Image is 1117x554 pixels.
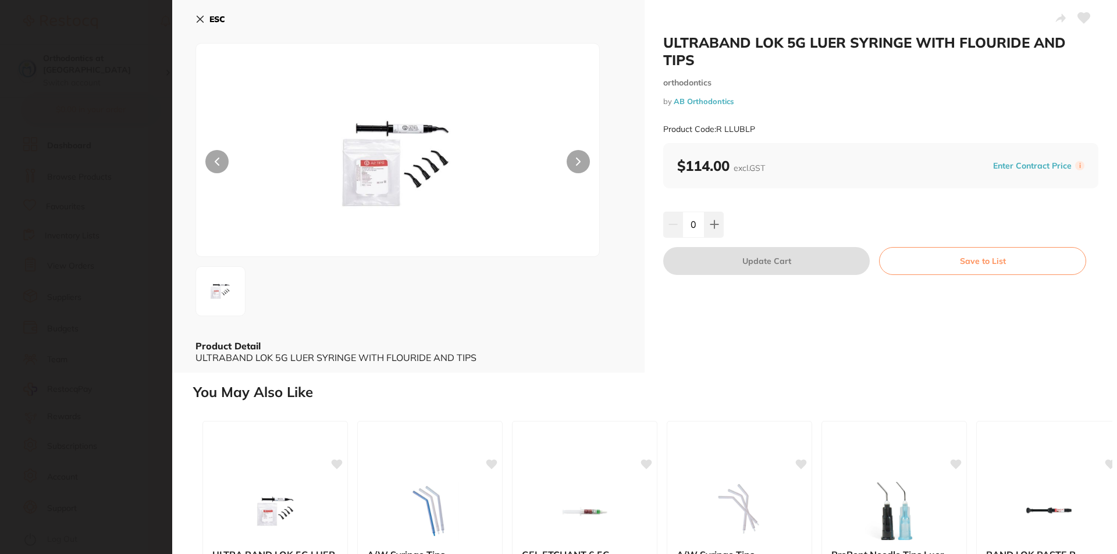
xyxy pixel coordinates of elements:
button: ESC [195,9,225,29]
img: bHVibHAtanBn [277,73,519,256]
small: orthodontics [663,78,1098,88]
img: bHVibHAtanBn [200,270,241,312]
button: Enter Contract Price [990,160,1075,171]
span: excl. GST [734,163,765,173]
img: A/W Syringe Tips [392,482,468,540]
button: Update Cart [663,247,870,275]
img: PreBent Needle Tips Luer Lock Blue 25g [856,482,932,540]
img: BAND LOK PASTE B SCREW SYRINGE 6G [1011,482,1087,540]
b: $114.00 [677,157,765,174]
b: ESC [209,14,225,24]
small: by [663,97,1098,106]
img: GEL ETCHANT 6.5G SYRINGE WITH .22 TIPS [547,482,622,540]
b: Product Detail [195,340,261,352]
img: ULTRA BAND LOK 5G LUER LOC SYRINGE WITH TIP BLUE [237,482,313,540]
img: A/W Syringe Tips Clear/White [702,482,777,540]
a: AB Orthodontics [674,96,734,106]
label: i [1075,161,1084,170]
button: Save to List [879,247,1086,275]
div: ULTRABAND LOK 5G LUER SYRINGE WITH FLOURIDE AND TIPS [195,352,621,363]
h2: ULTRABAND LOK 5G LUER SYRINGE WITH FLOURIDE AND TIPS [663,34,1098,69]
h2: You May Also Like [193,384,1112,401]
small: Product Code: R LLUBLP [663,124,755,134]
